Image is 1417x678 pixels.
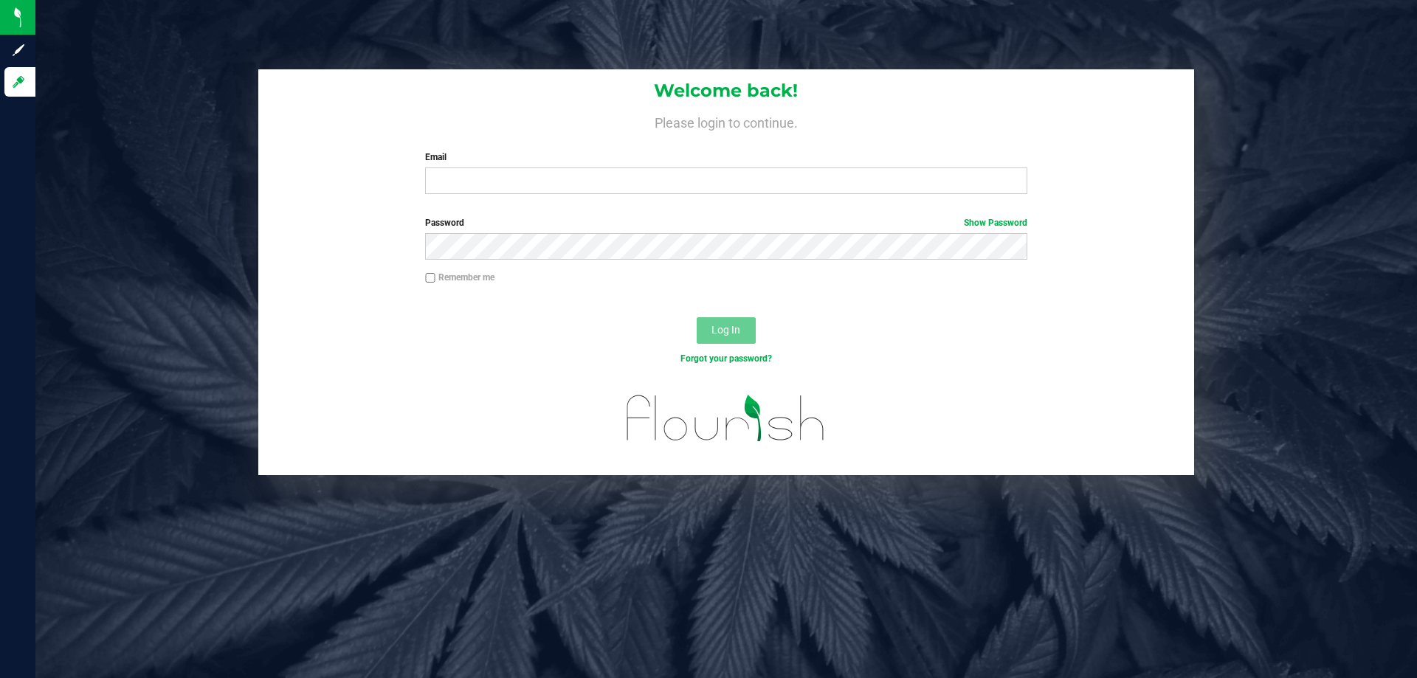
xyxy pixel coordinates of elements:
[680,353,772,364] a: Forgot your password?
[425,271,494,284] label: Remember me
[964,218,1027,228] a: Show Password
[425,218,464,228] span: Password
[425,273,435,283] input: Remember me
[11,43,26,58] inline-svg: Sign up
[697,317,756,344] button: Log In
[258,81,1194,100] h1: Welcome back!
[711,324,740,336] span: Log In
[11,75,26,89] inline-svg: Log in
[425,151,1027,164] label: Email
[609,381,843,456] img: flourish_logo.svg
[258,112,1194,130] h4: Please login to continue.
